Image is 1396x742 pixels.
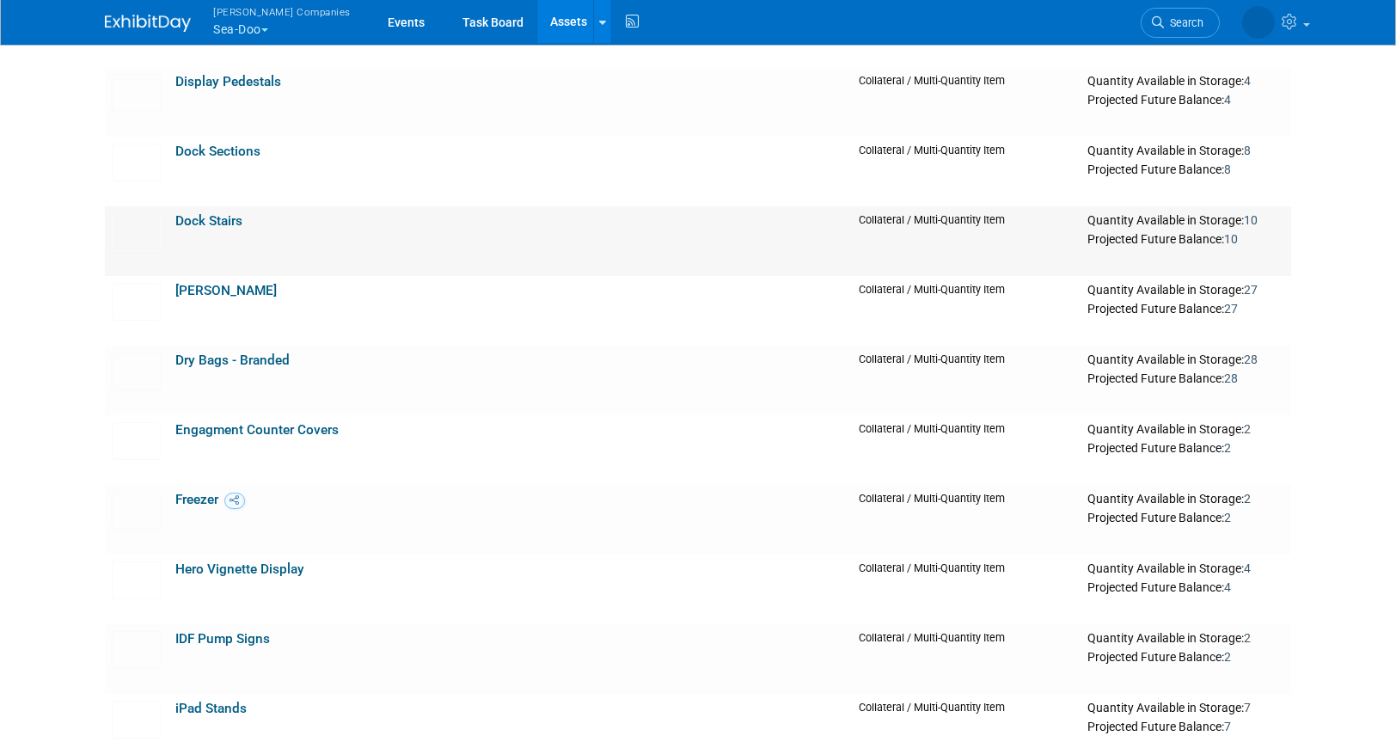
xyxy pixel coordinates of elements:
div: Quantity Available in Storage: [1087,492,1284,507]
a: IDF Pump Signs [175,631,270,647]
td: Collateral / Multi-Quantity Item [852,137,1081,206]
span: 10 [1244,213,1258,227]
td: Collateral / Multi-Quantity Item [852,67,1081,137]
span: 2 [1224,650,1231,664]
span: 7 [1224,720,1231,733]
td: Collateral / Multi-Quantity Item [852,485,1081,555]
span: 27 [1244,283,1258,297]
a: [PERSON_NAME] [175,283,277,298]
span: 7 [1244,701,1251,714]
td: Collateral / Multi-Quantity Item [852,206,1081,276]
div: Projected Future Balance: [1087,438,1284,457]
div: Projected Future Balance: [1087,159,1284,178]
span: 2 [1224,511,1231,524]
a: Display Pedestals [175,74,281,89]
div: Quantity Available in Storage: [1087,283,1284,298]
td: Collateral / Multi-Quantity Item [852,555,1081,624]
span: 28 [1224,371,1238,385]
span: 4 [1224,580,1231,594]
div: Quantity Available in Storage: [1087,631,1284,647]
img: ExhibitDay [105,15,191,32]
div: Projected Future Balance: [1087,647,1284,665]
a: iPad Stands [175,701,247,716]
div: Projected Future Balance: [1087,89,1284,108]
span: 4 [1244,74,1251,88]
td: Collateral / Multi-Quantity Item [852,276,1081,346]
span: 8 [1244,144,1251,157]
a: Search [1141,8,1220,38]
div: Quantity Available in Storage: [1087,422,1284,438]
span: [PERSON_NAME] Companies [213,3,351,21]
span: 10 [1224,232,1238,246]
div: Quantity Available in Storage: [1087,74,1284,89]
span: 28 [1244,353,1258,366]
span: 2 [1244,492,1251,506]
div: Quantity Available in Storage: [1087,353,1284,368]
span: 27 [1224,302,1238,316]
td: Collateral / Multi-Quantity Item [852,624,1081,694]
img: Stephanie Johnson [1242,6,1275,39]
div: Projected Future Balance: [1087,577,1284,596]
td: Collateral / Multi-Quantity Item [852,346,1081,415]
a: Dock Stairs [175,213,242,229]
span: 2 [1244,631,1251,645]
a: Engagment Counter Covers [175,422,339,438]
div: Quantity Available in Storage: [1087,701,1284,716]
div: Projected Future Balance: [1087,368,1284,387]
div: Quantity Available in Storage: [1087,213,1284,229]
a: Hero Vignette Display [175,561,304,577]
span: 4 [1224,93,1231,107]
span: 4 [1244,561,1251,575]
a: Dock Sections [175,144,260,159]
div: Projected Future Balance: [1087,298,1284,317]
span: 2 [1244,422,1251,436]
div: Quantity Available in Storage: [1087,561,1284,577]
div: Projected Future Balance: [1087,229,1284,248]
a: Freezer [175,492,218,507]
td: Collateral / Multi-Quantity Item [852,415,1081,485]
span: 8 [1224,163,1231,176]
span: 2 [1224,441,1231,455]
a: Dry Bags - Branded [175,353,290,368]
div: Quantity Available in Storage: [1087,144,1284,159]
div: Projected Future Balance: [1087,507,1284,526]
span: Search [1164,16,1203,29]
div: Projected Future Balance: [1087,716,1284,735]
